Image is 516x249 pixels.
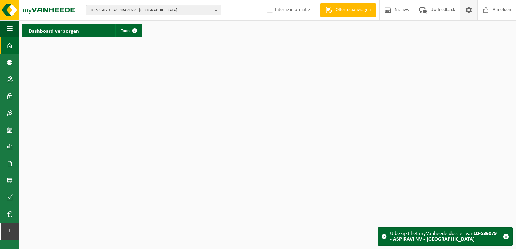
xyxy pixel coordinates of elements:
[265,5,310,15] label: Interne informatie
[22,24,86,37] h2: Dashboard verborgen
[390,231,497,242] strong: 10-536079 - ASPIRAVI NV - [GEOGRAPHIC_DATA]
[320,3,376,17] a: Offerte aanvragen
[121,29,130,33] span: Toon
[115,24,141,37] a: Toon
[7,223,12,240] span: I
[90,5,212,16] span: 10-536079 - ASPIRAVI NV - [GEOGRAPHIC_DATA]
[334,7,372,13] span: Offerte aanvragen
[390,228,499,245] div: U bekijkt het myVanheede dossier van
[86,5,221,15] button: 10-536079 - ASPIRAVI NV - [GEOGRAPHIC_DATA]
